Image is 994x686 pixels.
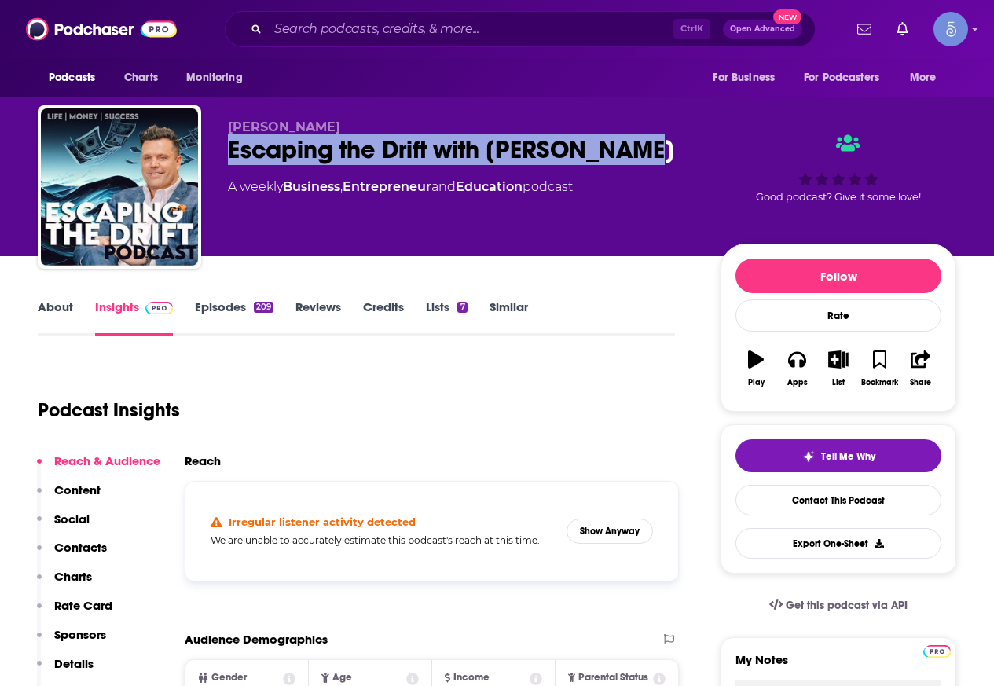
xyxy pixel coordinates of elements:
[54,512,90,526] p: Social
[54,598,112,613] p: Rate Card
[702,63,794,93] button: open menu
[910,67,937,89] span: More
[453,673,490,683] span: Income
[283,179,340,194] a: Business
[185,632,328,647] h2: Audience Demographics
[268,17,673,42] input: Search podcasts, credits, & more...
[735,299,941,332] div: Rate
[859,340,900,397] button: Bookmark
[786,599,908,612] span: Get this podcast via API
[38,398,180,422] h1: Podcast Insights
[773,9,801,24] span: New
[923,645,951,658] img: Podchaser Pro
[730,25,795,33] span: Open Advanced
[41,108,198,266] img: Escaping the Drift with John Gafford
[910,378,931,387] div: Share
[923,643,951,658] a: Pro website
[821,450,875,463] span: Tell Me Why
[145,302,173,314] img: Podchaser Pro
[490,299,528,336] a: Similar
[340,179,343,194] span: ,
[851,16,878,42] a: Show notifications dropdown
[456,179,523,194] a: Education
[787,378,808,387] div: Apps
[673,19,710,39] span: Ctrl K
[735,652,941,680] label: My Notes
[254,302,273,313] div: 209
[723,20,802,39] button: Open AdvancedNew
[54,627,106,642] p: Sponsors
[54,540,107,555] p: Contacts
[37,482,101,512] button: Content
[54,569,92,584] p: Charts
[37,540,107,569] button: Contacts
[114,63,167,93] a: Charts
[578,673,648,683] span: Parental Status
[899,63,956,93] button: open menu
[37,569,92,598] button: Charts
[900,340,941,397] button: Share
[38,63,116,93] button: open menu
[124,67,158,89] span: Charts
[295,299,341,336] a: Reviews
[228,119,340,134] span: [PERSON_NAME]
[567,519,653,544] button: Show Anyway
[37,512,90,541] button: Social
[818,340,859,397] button: List
[37,627,106,656] button: Sponsors
[38,299,73,336] a: About
[457,302,467,313] div: 7
[890,16,915,42] a: Show notifications dropdown
[54,656,94,671] p: Details
[748,378,765,387] div: Play
[933,12,968,46] span: Logged in as Spiral5-G1
[54,482,101,497] p: Content
[95,299,173,336] a: InsightsPodchaser Pro
[933,12,968,46] button: Show profile menu
[861,378,898,387] div: Bookmark
[49,67,95,89] span: Podcasts
[713,67,775,89] span: For Business
[229,515,416,528] h4: Irregular listener activity detected
[735,439,941,472] button: tell me why sparkleTell Me Why
[211,673,247,683] span: Gender
[735,340,776,397] button: Play
[804,67,879,89] span: For Podcasters
[363,299,404,336] a: Credits
[832,378,845,387] div: List
[332,673,352,683] span: Age
[211,534,554,546] h5: We are unable to accurately estimate this podcast's reach at this time.
[735,259,941,293] button: Follow
[757,586,920,625] a: Get this podcast via API
[175,63,262,93] button: open menu
[54,453,160,468] p: Reach & Audience
[735,485,941,515] a: Contact This Podcast
[37,453,160,482] button: Reach & Audience
[37,598,112,627] button: Rate Card
[37,656,94,685] button: Details
[756,191,921,203] span: Good podcast? Give it some love!
[343,179,431,194] a: Entrepreneur
[228,178,573,196] div: A weekly podcast
[185,453,221,468] h2: Reach
[426,299,467,336] a: Lists7
[735,528,941,559] button: Export One-Sheet
[186,67,242,89] span: Monitoring
[776,340,817,397] button: Apps
[431,179,456,194] span: and
[933,12,968,46] img: User Profile
[26,14,177,44] img: Podchaser - Follow, Share and Rate Podcasts
[225,11,816,47] div: Search podcasts, credits, & more...
[794,63,902,93] button: open menu
[721,119,956,217] div: Good podcast? Give it some love!
[195,299,273,336] a: Episodes209
[802,450,815,463] img: tell me why sparkle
